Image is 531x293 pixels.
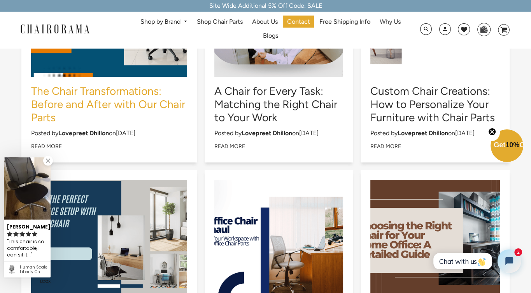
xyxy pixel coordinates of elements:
span: Blogs [263,32,278,40]
a: Free Shipping Info [315,16,374,28]
a: A Chair for Every Task: Matching the Right Chair to Your Work [214,84,337,124]
span: 10% [505,141,519,149]
a: Read more [214,143,245,150]
a: Custom Chair Creations: How to Personalize Your Furniture with Chair Parts [370,84,495,124]
div: Get10%OffClose teaser [491,130,523,163]
svg: rating icon full [32,231,37,237]
svg: rating icon full [26,231,31,237]
a: About Us [248,16,282,28]
svg: rating icon full [19,231,25,237]
div: [PERSON_NAME] [7,221,47,230]
p: Posted by on [214,129,343,138]
img: chairorama [16,23,94,37]
svg: rating icon full [7,231,12,237]
div: Human Scale Liberty Chair (Renewed) - Black [20,265,47,274]
a: Shop Chair Parts [193,16,247,28]
svg: rating icon full [13,231,19,237]
strong: Lovepreet Dhillon [398,129,448,137]
span: Why Us [380,18,401,26]
strong: Lovepreet Dhillon [242,129,292,137]
div: This chair is so comfortable, I can sit it in for hours without hurting.... [7,238,47,259]
a: Shop by Brand [137,16,191,28]
img: Marianne R. review of Human Scale Liberty Chair (Renewed) - Black [4,157,51,220]
p: Posted by on [370,129,500,138]
a: Read more [370,143,401,150]
a: Contact [283,16,314,28]
span: Contact [287,18,310,26]
span: Free Shipping Info [319,18,370,26]
time: [DATE] [455,129,475,137]
a: The Chair Transformations: Before and After with Our Chair Parts [31,84,185,124]
iframe: Tidio Chat [425,243,527,279]
time: [DATE] [116,129,135,137]
strong: Lovepreet Dhillon [58,129,109,137]
time: [DATE] [299,129,319,137]
a: Blogs [259,30,282,42]
button: Close teaser [484,123,500,141]
nav: DesktopNavigation [127,16,414,44]
span: About Us [252,18,278,26]
span: Get Off [494,141,529,149]
a: Read more [31,143,62,150]
span: Shop Chair Parts [197,18,243,26]
a: Why Us [376,16,405,28]
img: WhatsApp_Image_2024-07-12_at_16.23.01.webp [478,23,490,35]
p: Posted by on [31,129,187,138]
